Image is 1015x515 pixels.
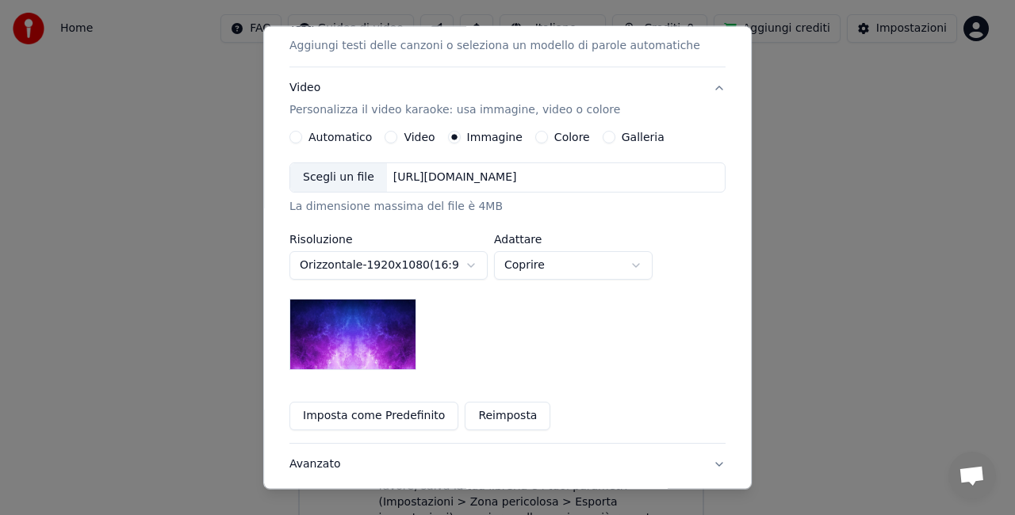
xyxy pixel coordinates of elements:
[289,444,726,485] button: Avanzato
[289,38,700,54] p: Aggiungi testi delle canzoni o seleziona un modello di parole automatiche
[554,132,590,143] label: Colore
[289,234,488,245] label: Risoluzione
[289,131,726,443] div: VideoPersonalizza il video karaoke: usa immagine, video o colore
[290,163,387,192] div: Scegli un file
[494,234,653,245] label: Adattare
[404,132,435,143] label: Video
[387,170,523,185] div: [URL][DOMAIN_NAME]
[289,102,620,118] p: Personalizza il video karaoke: usa immagine, video o colore
[289,80,620,118] div: Video
[308,132,372,143] label: Automatico
[289,3,726,67] button: TestiAggiungi testi delle canzoni o seleziona un modello di parole automatiche
[467,132,523,143] label: Immagine
[622,132,665,143] label: Galleria
[289,402,458,430] button: Imposta come Predefinito
[289,199,726,215] div: La dimensione massima del file è 4MB
[465,402,550,430] button: Reimposta
[289,67,726,131] button: VideoPersonalizza il video karaoke: usa immagine, video o colore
